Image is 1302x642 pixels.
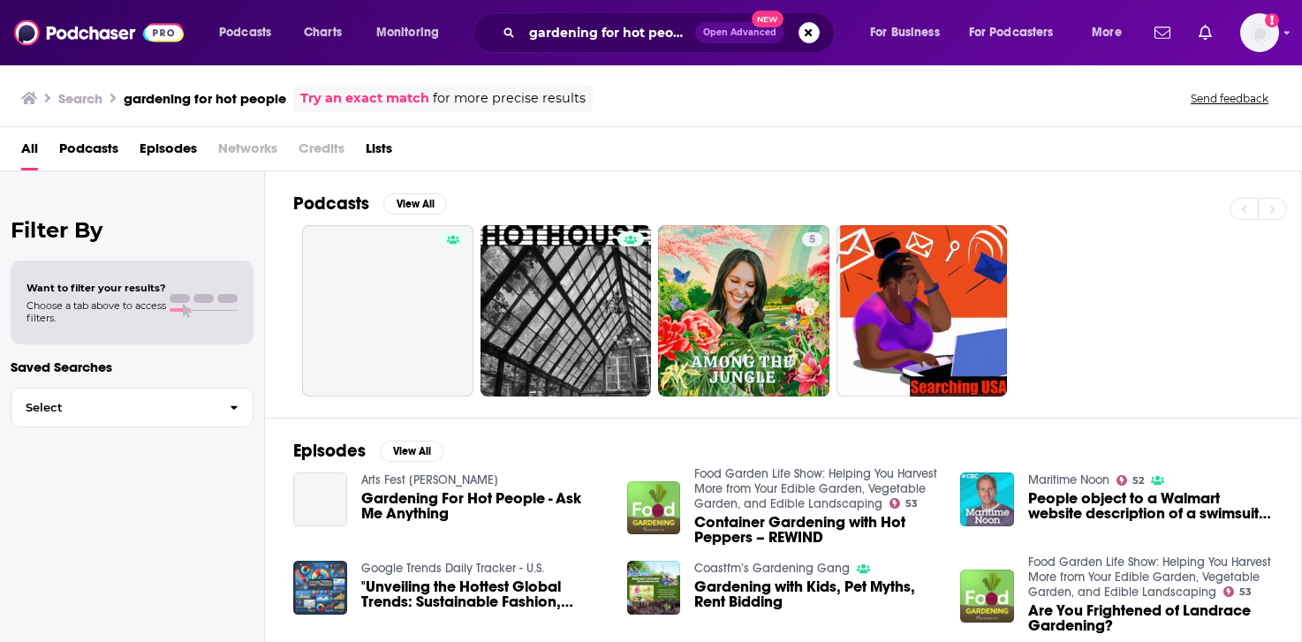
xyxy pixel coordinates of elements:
[522,19,695,47] input: Search podcasts, credits, & more...
[960,570,1014,623] img: Are You Frightened of Landrace Gardening?
[11,402,216,413] span: Select
[1028,472,1109,487] a: Maritime Noon
[140,134,197,170] a: Episodes
[1028,491,1273,521] a: People object to a Walmart website description of a swimsuit for 'fat' women, and Marjorie Willso...
[1223,586,1252,597] a: 53
[361,579,606,609] a: "Unveiling the Hottest Global Trends: Sustainable Fashion, Cryptocurrency, and the Blossoming of ...
[59,134,118,170] a: Podcasts
[1028,555,1271,600] a: Food Garden Life Show: Helping You Harvest More from Your Edible Garden, Vegetable Garden, and Ed...
[658,225,829,397] a: 5
[58,90,102,107] h3: Search
[21,134,38,170] a: All
[703,28,776,37] span: Open Advanced
[752,11,783,27] span: New
[694,561,850,576] a: Coastfm’s Gardening Gang
[304,20,342,45] span: Charts
[383,193,447,215] button: View All
[218,134,277,170] span: Networks
[361,561,544,576] a: Google Trends Daily Tracker - U.S.
[124,90,286,107] h3: gardening for hot people
[292,19,352,47] a: Charts
[858,19,962,47] button: open menu
[293,193,369,215] h2: Podcasts
[366,134,392,170] a: Lists
[1239,588,1252,596] span: 53
[11,359,254,375] p: Saved Searches
[14,16,184,49] img: Podchaser - Follow, Share and Rate Podcasts
[958,19,1079,47] button: open menu
[1132,477,1144,485] span: 52
[361,491,606,521] a: Gardening For Hot People - Ask Me Anything
[1192,18,1219,48] a: Show notifications dropdown
[627,561,681,615] img: Gardening with Kids, Pet Myths, Rent Bidding
[433,88,586,109] span: for more precise results
[1092,20,1122,45] span: More
[11,388,254,427] button: Select
[300,88,429,109] a: Try an exact match
[694,515,939,545] a: Container Gardening with Hot Peppers – REWIND
[1028,491,1273,521] span: People object to a Walmart website description of a swimsuit for 'fat' women, and [PERSON_NAME] t...
[380,441,443,462] button: View All
[889,498,918,509] a: 53
[802,232,822,246] a: 5
[293,561,347,615] img: "Unveiling the Hottest Global Trends: Sustainable Fashion, Cryptocurrency, and the Blossoming of ...
[1079,19,1144,47] button: open menu
[26,282,166,294] span: Want to filter your results?
[969,20,1054,45] span: For Podcasters
[26,299,166,324] span: Choose a tab above to access filters.
[293,440,443,462] a: EpisodesView All
[293,440,366,462] h2: Episodes
[11,217,254,243] h2: Filter By
[1117,475,1144,486] a: 52
[627,481,681,535] img: Container Gardening with Hot Peppers – REWIND
[1147,18,1177,48] a: Show notifications dropdown
[695,22,784,43] button: Open AdvancedNew
[694,466,937,511] a: Food Garden Life Show: Helping You Harvest More from Your Edible Garden, Vegetable Garden, and Ed...
[207,19,294,47] button: open menu
[293,193,447,215] a: PodcastsView All
[1028,603,1273,633] a: Are You Frightened of Landrace Gardening?
[809,231,815,249] span: 5
[905,500,918,508] span: 53
[376,20,439,45] span: Monitoring
[870,20,940,45] span: For Business
[960,472,1014,526] img: People object to a Walmart website description of a swimsuit for 'fat' women, and Marjorie Willso...
[364,19,462,47] button: open menu
[299,134,344,170] span: Credits
[219,20,271,45] span: Podcasts
[361,472,498,487] a: Arts Fest Beverly
[1240,13,1279,52] span: Logged in as RebeccaThomas9000
[1265,13,1279,27] svg: Add a profile image
[293,472,347,526] a: Gardening For Hot People - Ask Me Anything
[1240,13,1279,52] img: User Profile
[1185,91,1274,106] button: Send feedback
[1240,13,1279,52] button: Show profile menu
[694,579,939,609] a: Gardening with Kids, Pet Myths, Rent Bidding
[490,12,852,53] div: Search podcasts, credits, & more...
